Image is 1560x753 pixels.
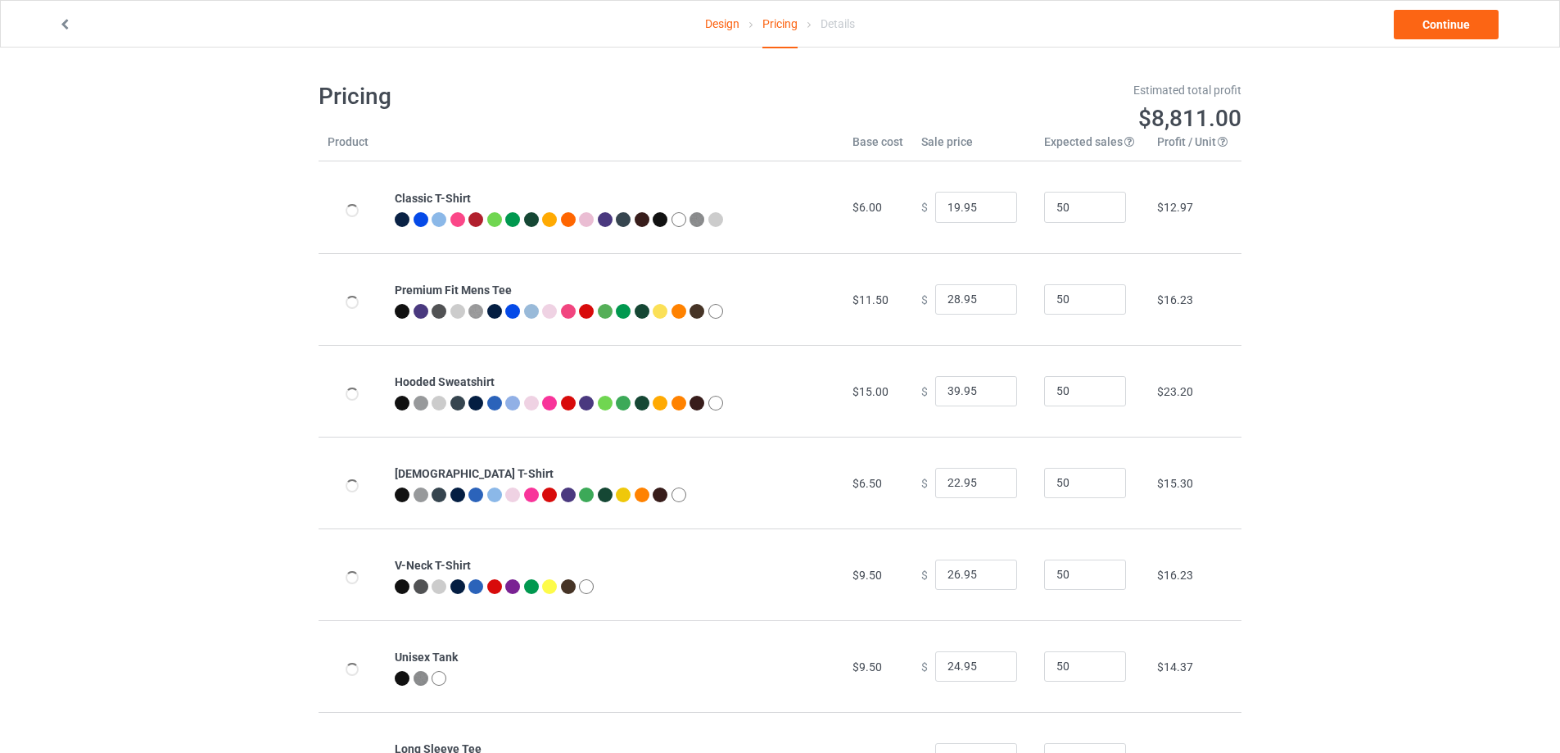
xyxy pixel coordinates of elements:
[705,1,739,47] a: Design
[414,671,428,686] img: heather_texture.png
[395,651,458,664] b: Unisex Tank
[821,1,855,47] div: Details
[852,660,882,674] span: $9.50
[1157,569,1193,582] span: $16.23
[395,284,512,297] b: Premium Fit Mens Tee
[1394,10,1499,39] a: Continue
[852,201,882,214] span: $6.00
[912,134,1035,161] th: Sale price
[792,82,1242,98] div: Estimated total profit
[395,559,471,572] b: V-Neck T-Shirt
[852,385,889,398] span: $15.00
[1157,660,1193,674] span: $14.37
[1157,477,1193,490] span: $15.30
[852,569,882,582] span: $9.50
[843,134,912,161] th: Base cost
[468,304,483,319] img: heather_texture.png
[1035,134,1148,161] th: Expected sales
[395,467,554,480] b: [DEMOGRAPHIC_DATA] T-Shirt
[319,82,769,111] h1: Pricing
[921,568,928,581] span: $
[395,375,495,388] b: Hooded Sweatshirt
[921,293,928,306] span: $
[690,212,704,227] img: heather_texture.png
[1138,105,1241,132] span: $8,811.00
[852,293,889,306] span: $11.50
[921,476,928,489] span: $
[1157,293,1193,306] span: $16.23
[921,201,928,214] span: $
[762,1,798,48] div: Pricing
[1157,385,1193,398] span: $23.20
[1148,134,1241,161] th: Profit / Unit
[395,192,471,205] b: Classic T-Shirt
[319,134,386,161] th: Product
[1157,201,1193,214] span: $12.97
[921,384,928,397] span: $
[921,660,928,673] span: $
[852,477,882,490] span: $6.50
